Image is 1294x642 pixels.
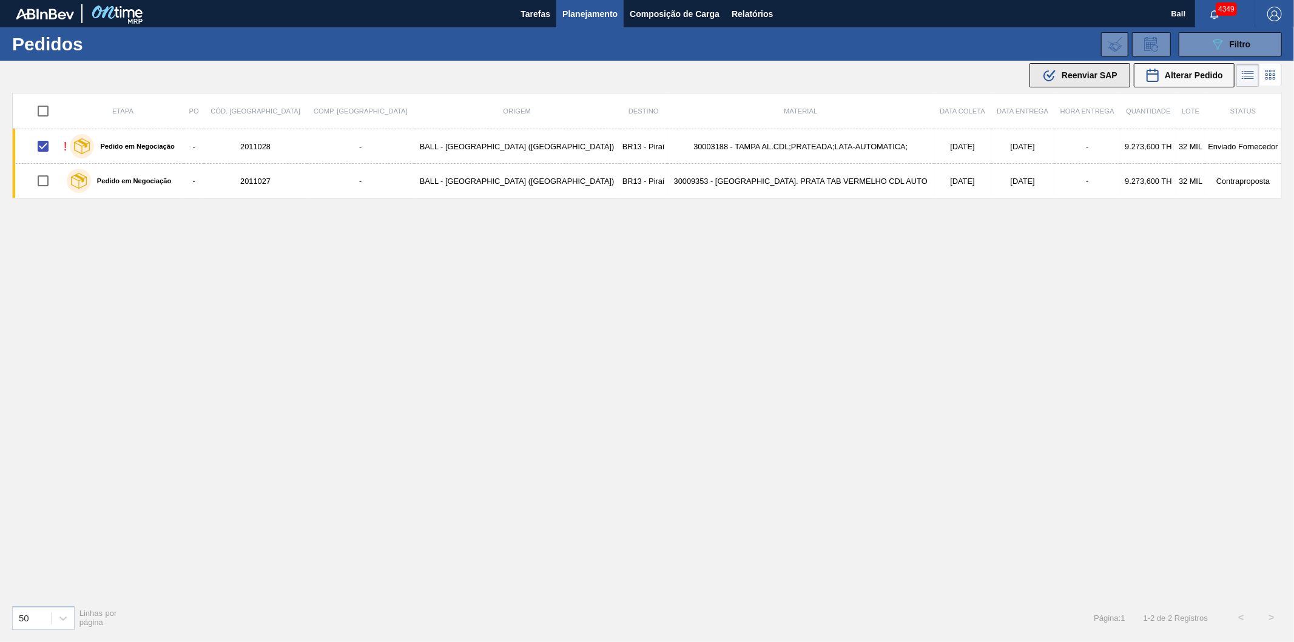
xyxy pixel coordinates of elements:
span: PO [189,107,199,115]
td: [DATE] [991,129,1054,164]
span: Data coleta [940,107,985,115]
div: ! [64,140,67,154]
label: Pedido em Negociação [94,143,174,150]
td: 30003188 - TAMPA AL.CDL;PRATEADA;LATA-AUTOMATICA; [667,129,934,164]
td: [DATE] [934,164,991,198]
td: 2011028 [204,129,307,164]
td: Contraproposta [1205,164,1281,198]
button: < [1226,603,1256,633]
td: - [307,129,414,164]
td: Enviado Fornecedor [1205,129,1281,164]
span: 1 - 2 de 2 Registros [1144,613,1208,623]
span: Alterar Pedido [1165,70,1223,80]
td: - [1054,164,1120,198]
td: [DATE] [991,164,1054,198]
span: Destino [628,107,659,115]
span: Lote [1182,107,1199,115]
img: TNhmsLtSVTkK8tSr43FrP2fwEKptu5GPRR3wAAAABJRU5ErkJggg== [16,8,74,19]
td: [DATE] [934,129,991,164]
td: 30009353 - [GEOGRAPHIC_DATA]. PRATA TAB VERMELHO CDL AUTO [667,164,934,198]
span: Status [1230,107,1256,115]
td: - [307,164,414,198]
span: Comp. [GEOGRAPHIC_DATA] [314,107,408,115]
span: Etapa [112,107,133,115]
td: 2011027 [204,164,307,198]
td: BR13 - Piraí [620,129,667,164]
td: BR13 - Piraí [620,164,667,198]
a: !Pedido em Negociação-2011028-BALL - [GEOGRAPHIC_DATA] ([GEOGRAPHIC_DATA])BR13 - Piraí30003188 - ... [13,129,1282,164]
span: Data entrega [997,107,1048,115]
label: Pedido em Negociação [91,177,171,184]
img: Logout [1267,7,1282,21]
span: 4349 [1216,2,1237,16]
span: Relatórios [732,7,773,21]
a: Pedido em Negociação-2011027-BALL - [GEOGRAPHIC_DATA] ([GEOGRAPHIC_DATA])BR13 - Piraí30009353 - [... [13,164,1282,198]
td: 9.273,600 TH [1120,164,1177,198]
span: Filtro [1230,39,1251,49]
div: Visão em Cards [1259,64,1282,87]
span: Tarefas [521,7,550,21]
span: Cód. [GEOGRAPHIC_DATA] [211,107,300,115]
span: Material [784,107,817,115]
span: Página : 1 [1094,613,1125,623]
div: Importar Negociações dos Pedidos [1101,32,1128,56]
button: > [1256,603,1287,633]
td: - [1054,129,1120,164]
td: 32 MIL [1176,129,1205,164]
span: Linhas por página [79,609,117,627]
div: Solicitação de Revisão de Pedidos [1132,32,1171,56]
span: Composição de Carga [630,7,719,21]
span: Origem [503,107,530,115]
td: - [184,164,204,198]
td: BALL - [GEOGRAPHIC_DATA] ([GEOGRAPHIC_DATA]) [414,164,620,198]
div: 50 [19,613,29,623]
button: Alterar Pedido [1134,63,1235,87]
h1: Pedidos [12,37,197,51]
span: Planejamento [562,7,618,21]
button: Reenviar SAP [1029,63,1130,87]
span: Hora Entrega [1060,107,1114,115]
td: 9.273,600 TH [1120,129,1177,164]
button: Notificações [1195,5,1234,22]
div: Visão em Lista [1236,64,1259,87]
button: Filtro [1179,32,1282,56]
td: 32 MIL [1176,164,1205,198]
span: Reenviar SAP [1062,70,1117,80]
span: Quantidade [1126,107,1170,115]
td: - [184,129,204,164]
td: BALL - [GEOGRAPHIC_DATA] ([GEOGRAPHIC_DATA]) [414,129,620,164]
